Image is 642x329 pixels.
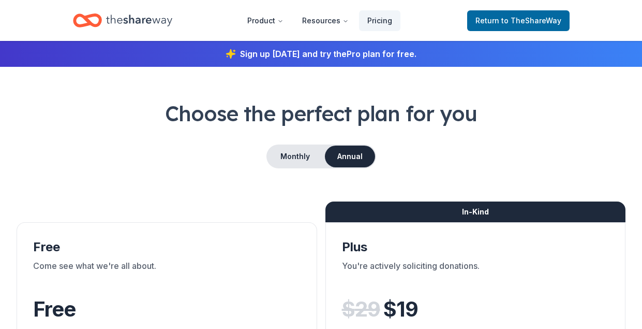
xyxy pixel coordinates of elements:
div: In-Kind [325,202,626,222]
a: Returnto TheShareWay [467,10,570,31]
div: Plus [342,239,609,255]
span: $ 19 [383,295,418,324]
div: You're actively soliciting donations. [342,260,609,289]
button: Monthly [267,146,323,167]
a: Home [73,8,172,33]
button: Annual [325,146,375,167]
h1: Choose the perfect plan for you [17,99,625,128]
button: Product [239,10,292,31]
span: to TheShareWay [501,16,561,25]
nav: Main [239,8,400,33]
span: Free [33,296,76,322]
div: Free [33,239,301,255]
a: Pricing [359,10,400,31]
button: Resources [294,10,357,31]
span: Return [475,15,561,27]
div: Come see what we're all about. [33,260,301,289]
